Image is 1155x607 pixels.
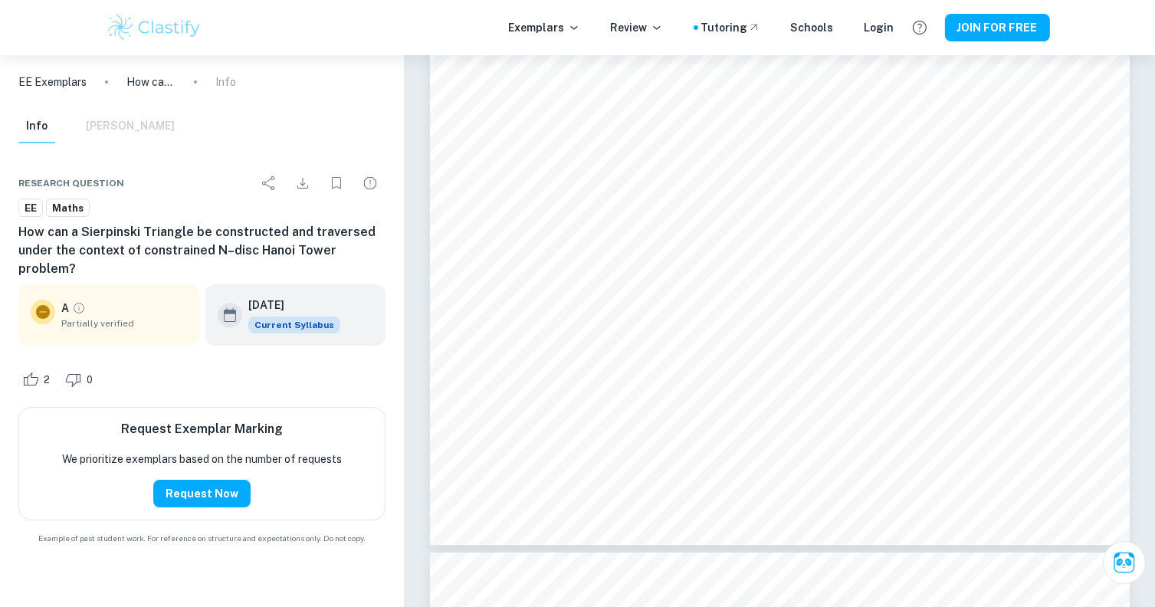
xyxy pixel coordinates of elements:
[248,297,328,313] h6: [DATE]
[18,533,386,544] span: Example of past student work. For reference on structure and expectations only. Do not copy.
[47,201,89,216] span: Maths
[791,19,834,36] a: Schools
[106,12,203,43] img: Clastify logo
[248,317,340,333] span: Current Syllabus
[321,168,352,199] div: Bookmark
[61,367,101,392] div: Dislike
[907,15,933,41] button: Help and Feedback
[61,300,69,317] p: A
[18,74,87,90] a: EE Exemplars
[153,480,251,507] button: Request Now
[287,168,318,199] div: Download
[865,19,894,36] a: Login
[18,199,43,218] a: EE
[46,199,90,218] a: Maths
[121,420,283,438] h6: Request Exemplar Marking
[72,301,86,315] a: Grade partially verified
[215,74,236,90] p: Info
[945,14,1050,41] button: JOIN FOR FREE
[611,19,663,36] p: Review
[78,372,101,388] span: 0
[18,223,386,278] h6: How can a Sierpinski Triangle be constructed and traversed under the context of constrained N–dis...
[701,19,760,36] a: Tutoring
[509,19,580,36] p: Exemplars
[254,168,284,199] div: Share
[1103,541,1146,584] button: Ask Clai
[248,317,340,333] div: This exemplar is based on the current syllabus. Feel free to refer to it for inspiration/ideas wh...
[18,110,55,143] button: Info
[19,201,42,216] span: EE
[126,74,176,90] p: How can a Sierpinski Triangle be constructed and traversed under the context of constrained N–dis...
[35,372,58,388] span: 2
[18,176,124,190] span: Research question
[18,367,58,392] div: Like
[61,317,187,330] span: Partially verified
[62,451,342,468] p: We prioritize exemplars based on the number of requests
[355,168,386,199] div: Report issue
